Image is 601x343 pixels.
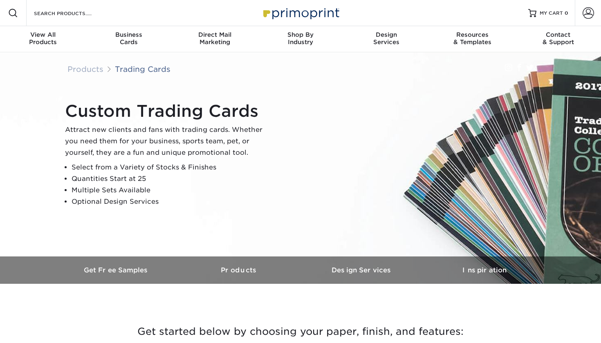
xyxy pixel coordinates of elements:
[72,185,269,196] li: Multiple Sets Available
[515,26,601,52] a: Contact& Support
[172,26,258,52] a: Direct MailMarketing
[86,26,172,52] a: BusinessCards
[343,31,429,38] span: Design
[300,266,423,274] h3: Design Services
[429,26,515,52] a: Resources& Templates
[515,31,601,38] span: Contact
[343,31,429,46] div: Services
[65,101,269,121] h1: Custom Trading Cards
[429,31,515,46] div: & Templates
[172,31,258,38] span: Direct Mail
[172,31,258,46] div: Marketing
[86,31,172,38] span: Business
[67,65,103,73] a: Products
[258,31,343,38] span: Shop By
[55,266,178,274] h3: Get Free Samples
[423,256,546,284] a: Inspiration
[258,31,343,46] div: Industry
[86,31,172,46] div: Cards
[423,266,546,274] h3: Inspiration
[540,10,563,17] span: MY CART
[178,266,300,274] h3: Products
[343,26,429,52] a: DesignServices
[65,124,269,158] p: Attract new clients and fans with trading cards. Whether you need them for your business, sports ...
[300,256,423,284] a: Design Services
[72,162,269,173] li: Select from a Variety of Stocks & Finishes
[33,8,113,18] input: SEARCH PRODUCTS.....
[429,31,515,38] span: Resources
[515,31,601,46] div: & Support
[565,10,568,16] span: 0
[55,256,178,284] a: Get Free Samples
[260,4,341,22] img: Primoprint
[258,26,343,52] a: Shop ByIndustry
[115,65,170,73] a: Trading Cards
[72,173,269,185] li: Quantities Start at 25
[72,196,269,207] li: Optional Design Services
[178,256,300,284] a: Products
